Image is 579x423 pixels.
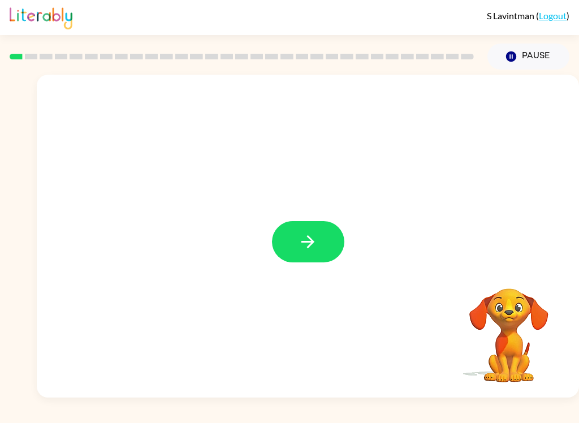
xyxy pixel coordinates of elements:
[10,5,72,29] img: Literably
[487,10,569,21] div: ( )
[539,10,567,21] a: Logout
[452,271,565,384] video: Your browser must support playing .mp4 files to use Literably. Please try using another browser.
[487,10,536,21] span: S Lavintman
[487,44,569,70] button: Pause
